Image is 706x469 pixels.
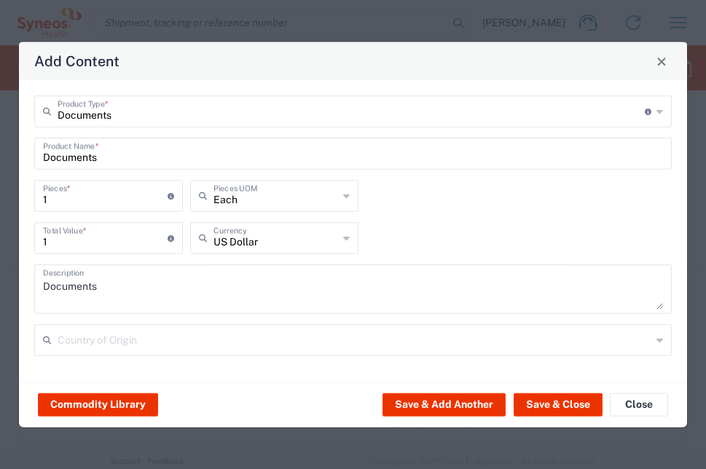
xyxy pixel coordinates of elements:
[34,50,119,71] h4: Add Content
[38,393,158,416] button: Commodity Library
[383,393,506,416] button: Save & Add Another
[651,51,672,71] button: Close
[514,393,603,416] button: Save & Close
[610,393,668,416] button: Close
